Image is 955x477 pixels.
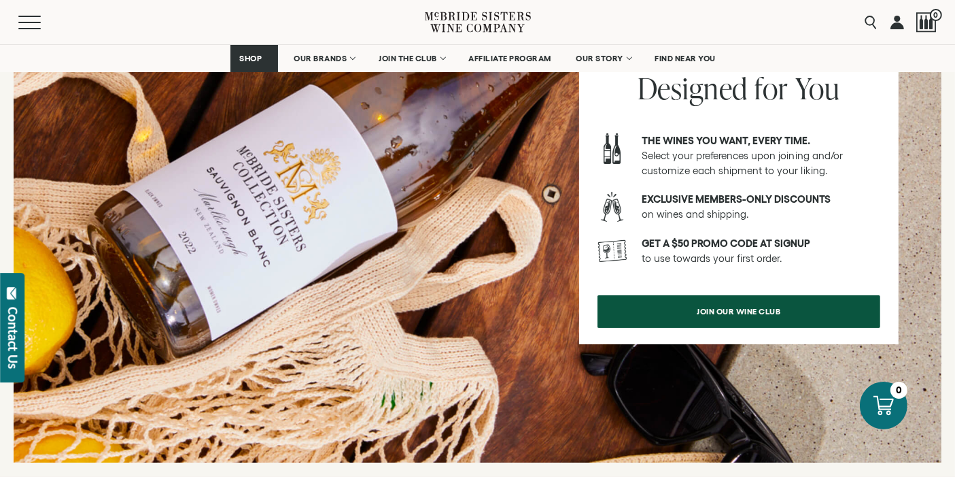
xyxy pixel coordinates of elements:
a: JOIN THE CLUB [370,45,453,72]
span: SHOP [239,54,262,63]
span: FIND NEAR YOU [655,54,716,63]
a: OUR STORY [567,45,640,72]
strong: Exclusive members-only discounts [642,193,831,205]
span: AFFILIATE PROGRAM [469,54,552,63]
span: for [754,68,788,108]
span: JOIN THE CLUB [379,54,437,63]
a: SHOP [230,45,278,72]
span: Designed [638,68,748,108]
span: OUR STORY [576,54,623,63]
span: join our wine club [674,298,805,325]
a: FIND NEAR YOU [646,45,725,72]
strong: Get a $50 promo code at signup [642,237,811,249]
div: Contact Us [6,307,20,369]
p: to use towards your first order. [642,236,880,266]
p: on wines and shipping. [642,192,880,222]
div: 0 [890,382,907,399]
span: You [795,68,841,108]
a: AFFILIATE PROGRAM [460,45,561,72]
strong: The wines you want, every time. [642,135,811,146]
span: OUR BRANDS [294,54,347,63]
button: Mobile Menu Trigger [18,16,67,29]
span: 0 [930,9,942,21]
a: join our wine club [597,295,880,328]
a: OUR BRANDS [285,45,363,72]
p: Select your preferences upon joining and/or customize each shipment to your liking. [642,133,880,178]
